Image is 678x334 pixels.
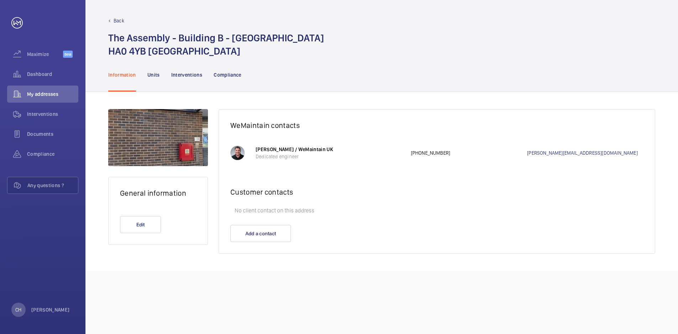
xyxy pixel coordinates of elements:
[63,51,73,58] span: Beta
[230,187,643,196] h2: Customer contacts
[108,71,136,78] p: Information
[120,189,196,197] h2: General information
[27,182,78,189] span: Any questions ?
[171,71,203,78] p: Interventions
[27,150,78,158] span: Compliance
[15,306,21,313] p: CH
[27,91,78,98] span: My addresses
[31,306,70,313] p: [PERSON_NAME]
[108,31,324,58] h1: The Assembly - Building B - [GEOGRAPHIC_DATA] HA0 4YB [GEOGRAPHIC_DATA]
[27,51,63,58] span: Maximize
[411,149,527,156] p: [PHONE_NUMBER]
[27,111,78,118] span: Interventions
[120,216,161,233] button: Edit
[527,149,643,156] a: [PERSON_NAME][EMAIL_ADDRESS][DOMAIN_NAME]
[214,71,241,78] p: Compliance
[230,225,291,242] button: Add a contact
[230,204,643,218] p: No client contact on this address
[114,17,124,24] p: Back
[27,130,78,138] span: Documents
[27,71,78,78] span: Dashboard
[230,121,643,130] h2: WeMaintain contacts
[256,146,404,153] p: [PERSON_NAME] / WeMaintain UK
[256,153,404,160] p: Dedicated engineer
[147,71,160,78] p: Units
